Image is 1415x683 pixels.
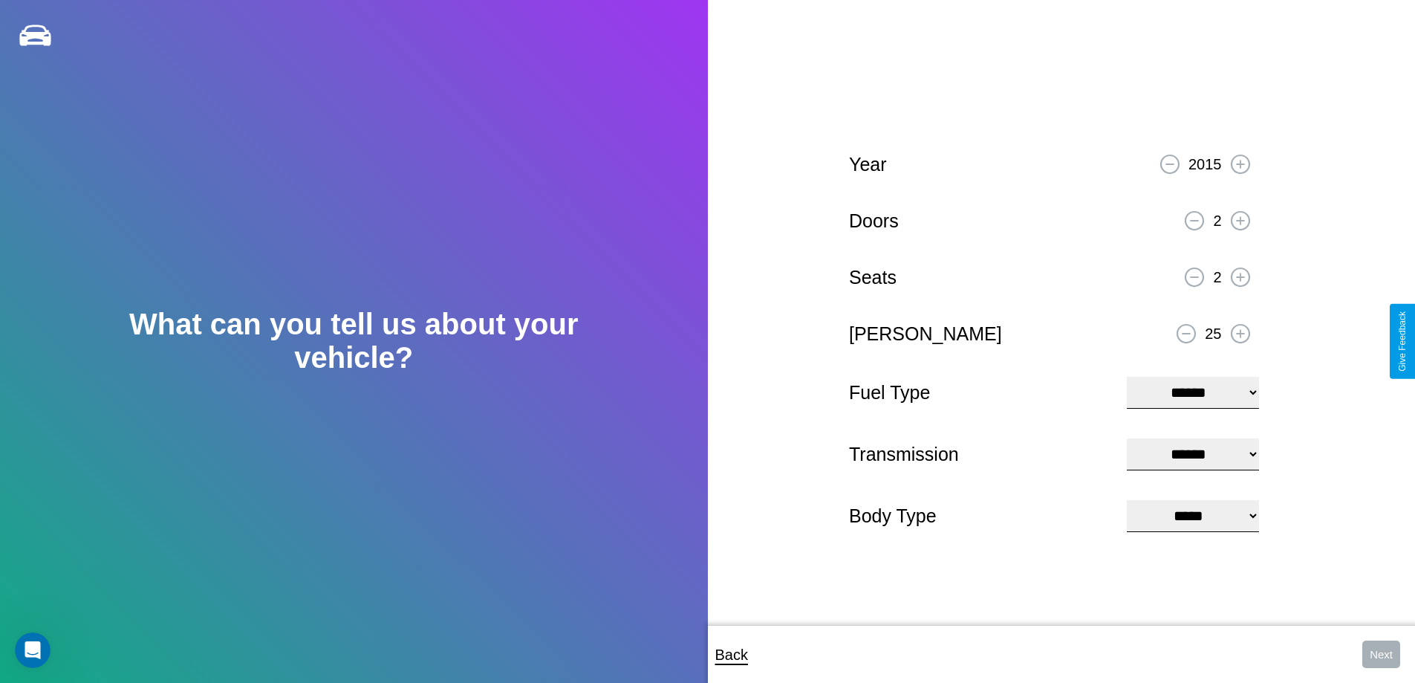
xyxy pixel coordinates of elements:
[71,308,637,375] h2: What can you tell us about your vehicle?
[1188,151,1222,178] p: 2015
[849,438,1112,471] p: Transmission
[1397,311,1408,372] div: Give Feedback
[849,376,1112,410] p: Fuel Type
[15,632,51,668] iframe: Intercom live chat
[849,499,1112,533] p: Body Type
[1362,641,1400,668] button: Next
[849,261,897,294] p: Seats
[1213,264,1221,291] p: 2
[849,317,1002,351] p: [PERSON_NAME]
[1205,320,1221,347] p: 25
[715,641,748,668] p: Back
[849,204,899,238] p: Doors
[1213,207,1221,234] p: 2
[849,148,887,181] p: Year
